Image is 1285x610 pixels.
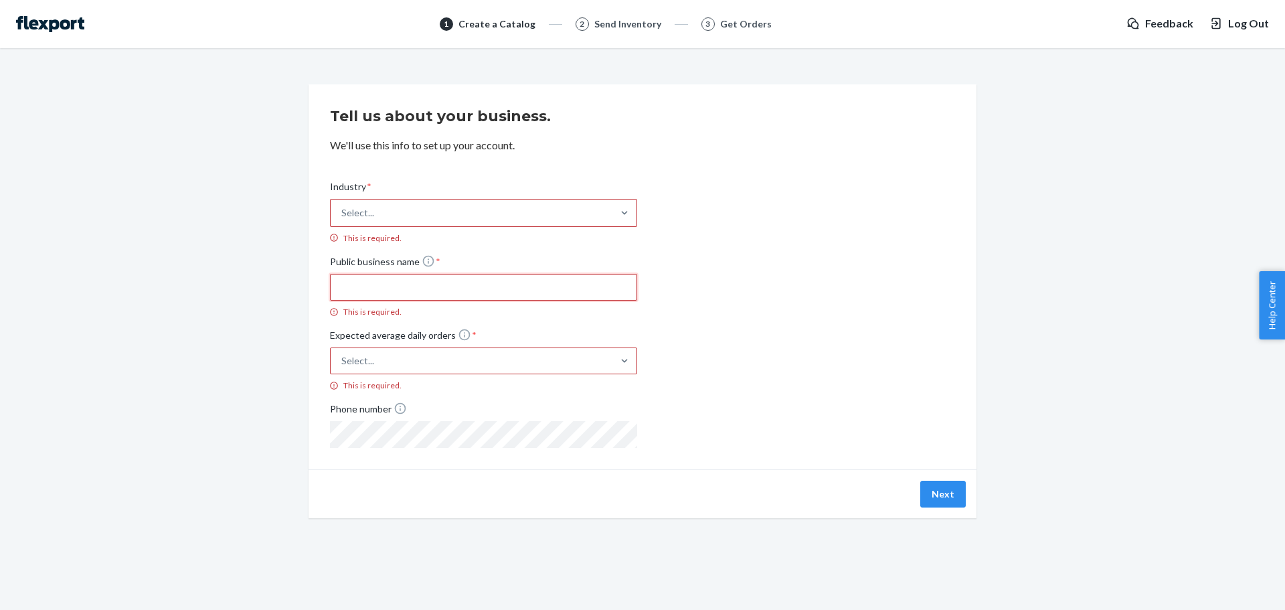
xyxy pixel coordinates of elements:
span: Expected average daily orders [330,328,477,348]
span: Log Out [1228,16,1269,31]
div: This is required. [330,380,637,391]
a: Feedback [1126,16,1193,31]
button: Log Out [1209,16,1269,31]
img: Flexport logo [16,16,84,32]
button: Next [920,481,966,508]
span: Phone number [330,402,407,421]
div: This is required. [330,306,637,317]
span: 3 [705,18,710,29]
span: Public business name [330,254,440,274]
div: Select... [341,206,374,220]
span: 1 [444,18,448,29]
input: Public business name * This is required. [330,274,637,301]
div: Select... [341,354,374,368]
span: Feedback [1145,16,1193,31]
div: Get Orders [720,17,772,31]
div: Send Inventory [594,17,661,31]
div: This is required. [330,232,637,244]
p: We'll use this info to set up your account. [330,138,955,153]
h2: Tell us about your business. [330,106,955,127]
span: 2 [580,18,584,29]
button: Help Center [1259,271,1285,339]
div: Create a Catalog [458,17,535,31]
span: Industry [330,180,371,199]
